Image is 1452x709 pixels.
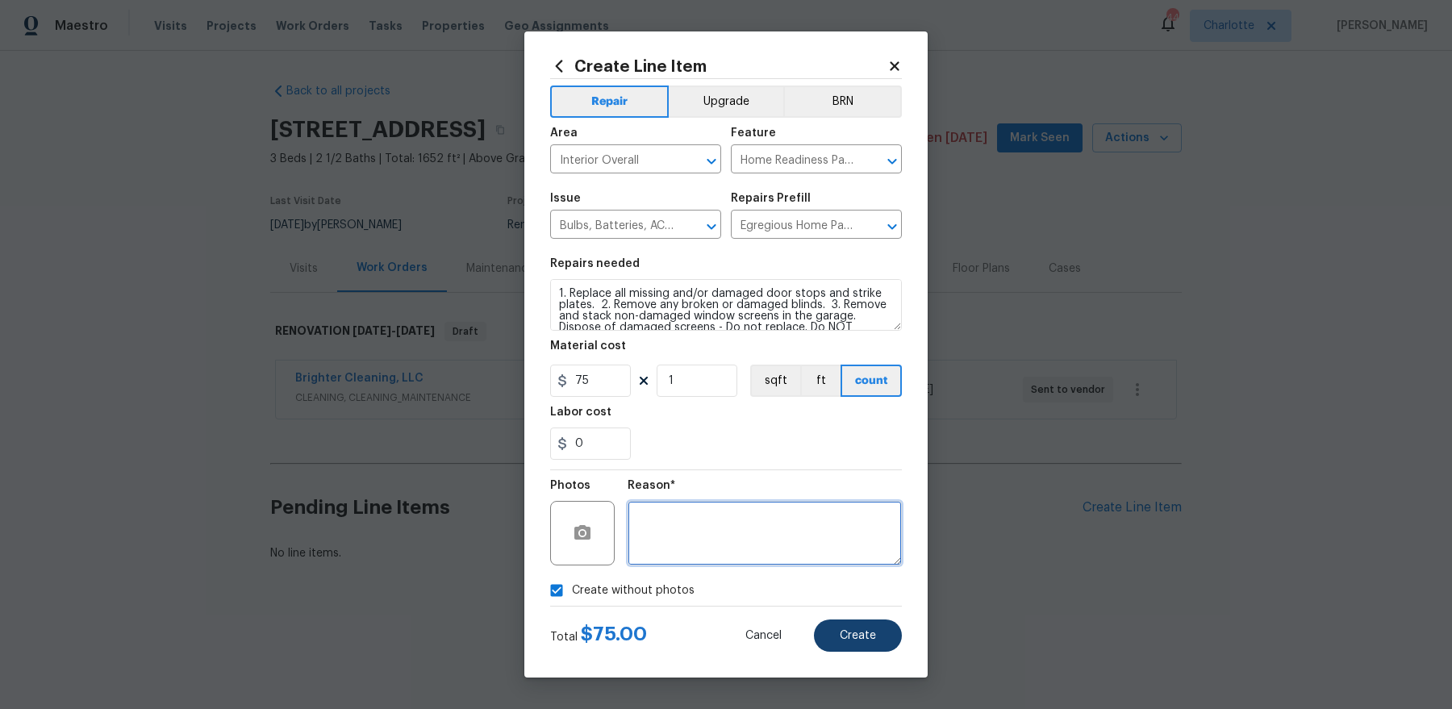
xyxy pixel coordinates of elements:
div: Total [550,626,647,645]
h5: Issue [550,193,581,204]
button: Upgrade [669,85,784,118]
span: Cancel [745,630,782,642]
button: Open [881,150,903,173]
button: ft [800,365,841,397]
button: sqft [750,365,800,397]
h5: Reason* [628,480,675,491]
h5: Repairs needed [550,258,640,269]
h5: Photos [550,480,590,491]
h2: Create Line Item [550,57,887,75]
button: Open [881,215,903,238]
textarea: 1. Replace all missing and/or damaged door stops and strike plates. 2. Remove any broken or damag... [550,279,902,331]
h5: Material cost [550,340,626,352]
span: Create without photos [572,582,695,599]
span: Create [840,630,876,642]
h5: Repairs Prefill [731,193,811,204]
button: BRN [783,85,902,118]
h5: Labor cost [550,407,611,418]
span: $ 75.00 [581,624,647,644]
button: Repair [550,85,669,118]
h5: Feature [731,127,776,139]
button: count [841,365,902,397]
button: Open [700,150,723,173]
button: Open [700,215,723,238]
button: Create [814,619,902,652]
h5: Area [550,127,578,139]
button: Cancel [720,619,807,652]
